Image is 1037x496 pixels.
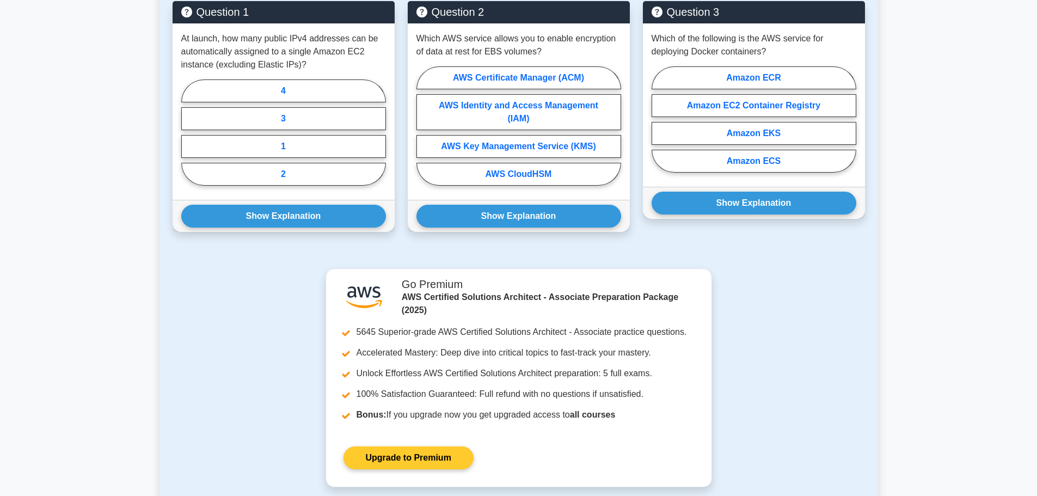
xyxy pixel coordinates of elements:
label: Amazon ECS [652,150,856,173]
label: AWS Certificate Manager (ACM) [416,66,621,89]
button: Show Explanation [416,205,621,228]
label: AWS CloudHSM [416,163,621,186]
a: Upgrade to Premium [343,446,474,469]
p: Which of the following is the AWS service for deploying Docker containers? [652,32,856,58]
h5: Question 3 [652,5,856,19]
label: 4 [181,79,386,102]
button: Show Explanation [181,205,386,228]
label: AWS Identity and Access Management (IAM) [416,94,621,130]
label: Amazon ECR [652,66,856,89]
label: AWS Key Management Service (KMS) [416,135,621,158]
label: 1 [181,135,386,158]
h5: Question 2 [416,5,621,19]
p: At launch, how many public IPv4 addresses can be automatically assigned to a single Amazon EC2 in... [181,32,386,71]
h5: Question 1 [181,5,386,19]
label: Amazon EKS [652,122,856,145]
button: Show Explanation [652,192,856,215]
label: 3 [181,107,386,130]
label: Amazon EC2 Container Registry [652,94,856,117]
p: Which AWS service allows you to enable encryption of data at rest for EBS volumes? [416,32,621,58]
label: 2 [181,163,386,186]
